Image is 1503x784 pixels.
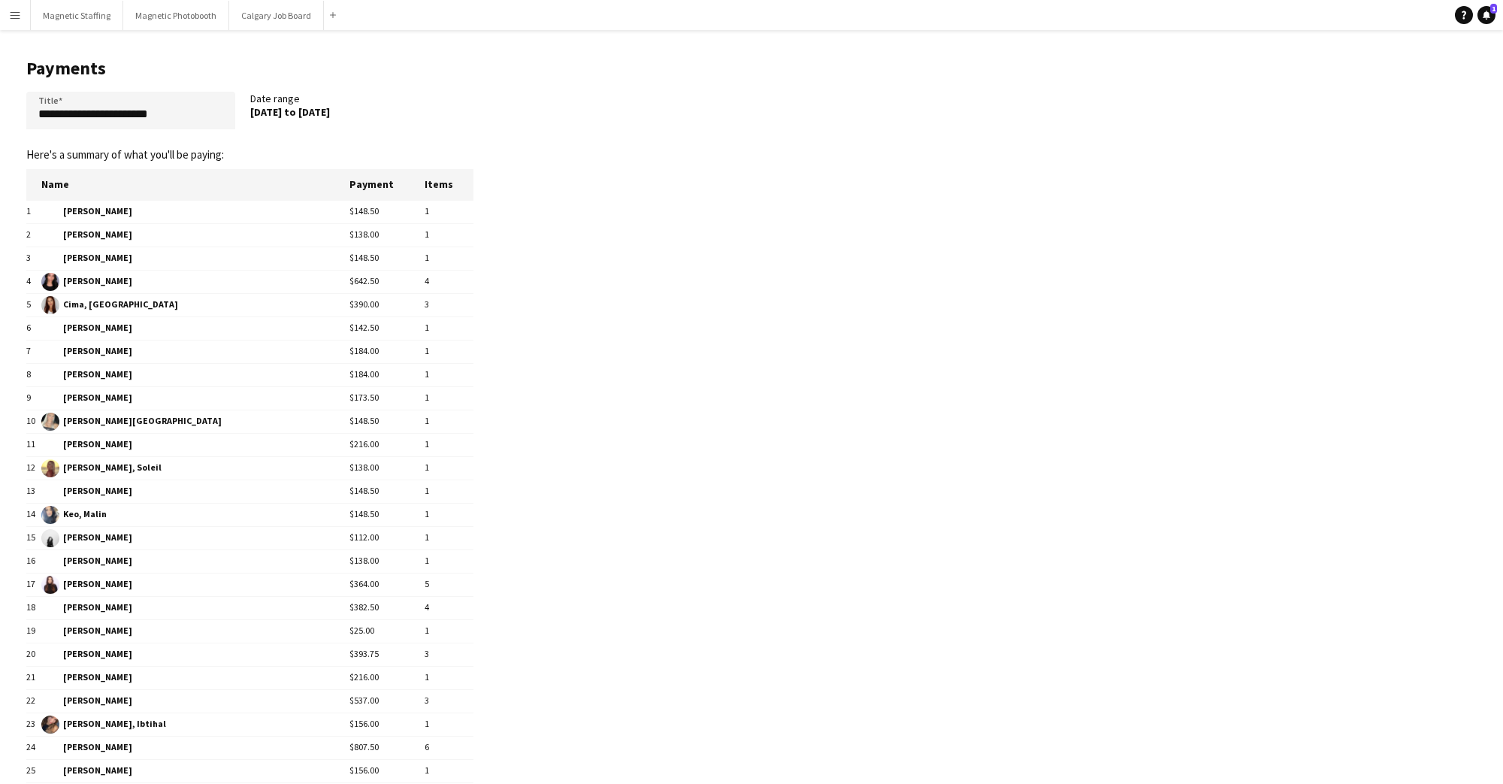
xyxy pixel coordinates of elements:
td: 4 [26,270,41,293]
td: 4 [425,596,473,619]
td: $112.00 [349,526,425,549]
td: $148.50 [349,200,425,223]
span: [PERSON_NAME] [41,692,349,710]
span: [PERSON_NAME] [41,436,349,454]
td: 24 [26,736,41,759]
td: 10 [26,410,41,433]
div: [DATE] to [DATE] [250,105,459,119]
td: 13 [26,480,41,503]
td: 1 [425,456,473,480]
td: 1 [26,200,41,223]
td: 1 [425,480,473,503]
span: [PERSON_NAME] [41,646,349,664]
h1: Payments [26,57,473,80]
td: $382.50 [349,596,425,619]
td: 1 [425,410,473,433]
td: 3 [26,247,41,270]
td: $393.75 [349,643,425,666]
span: [PERSON_NAME] [41,762,349,780]
td: 21 [26,666,41,689]
span: [PERSON_NAME] [41,389,349,407]
td: $390.00 [349,293,425,316]
td: 1 [425,223,473,247]
td: 1 [425,503,473,526]
span: [PERSON_NAME] [41,366,349,384]
td: $148.50 [349,247,425,270]
span: [PERSON_NAME] [41,319,349,338]
td: 2 [26,223,41,247]
td: $148.50 [349,410,425,433]
td: 11 [26,433,41,456]
td: $138.00 [349,223,425,247]
td: 15 [26,526,41,549]
span: [PERSON_NAME], Ibtihal [41,716,349,734]
span: [PERSON_NAME] [41,669,349,687]
td: $537.00 [349,689,425,713]
span: [PERSON_NAME] [41,622,349,640]
td: 12 [26,456,41,480]
td: 8 [26,363,41,386]
button: Magnetic Staffing [31,1,123,30]
button: Magnetic Photobooth [123,1,229,30]
th: Items [425,169,473,200]
td: 20 [26,643,41,666]
td: $138.00 [349,549,425,573]
td: 6 [26,316,41,340]
span: [PERSON_NAME] [41,203,349,221]
th: Name [41,169,349,200]
td: $25.00 [349,619,425,643]
td: 18 [26,596,41,619]
a: 1 [1477,6,1495,24]
td: 23 [26,713,41,736]
td: 3 [425,689,473,713]
span: 1 [1490,4,1497,14]
span: [PERSON_NAME] [41,226,349,244]
td: $642.50 [349,270,425,293]
td: 1 [425,200,473,223]
td: $216.00 [349,666,425,689]
td: $364.00 [349,573,425,596]
td: $184.00 [349,363,425,386]
td: 7 [26,340,41,363]
td: $216.00 [349,433,425,456]
td: 3 [425,293,473,316]
td: 19 [26,619,41,643]
td: 1 [425,433,473,456]
td: 1 [425,316,473,340]
td: 17 [26,573,41,596]
td: $156.00 [349,759,425,782]
span: [PERSON_NAME], Soleil [41,459,349,477]
span: [PERSON_NAME] [41,599,349,617]
td: $173.50 [349,386,425,410]
td: 1 [425,666,473,689]
span: [PERSON_NAME][GEOGRAPHIC_DATA] [41,413,349,431]
td: 1 [425,340,473,363]
td: 3 [425,643,473,666]
p: Here's a summary of what you'll be paying: [26,148,473,162]
td: 25 [26,759,41,782]
td: 1 [425,619,473,643]
td: 5 [26,293,41,316]
td: 5 [425,573,473,596]
span: Cima, [GEOGRAPHIC_DATA] [41,296,349,314]
td: $138.00 [349,456,425,480]
td: $148.50 [349,503,425,526]
td: 1 [425,713,473,736]
span: [PERSON_NAME] [41,739,349,757]
td: 4 [425,270,473,293]
span: [PERSON_NAME] [41,552,349,571]
td: 16 [26,549,41,573]
td: $156.00 [349,713,425,736]
span: [PERSON_NAME] [41,250,349,268]
td: 1 [425,759,473,782]
td: 1 [425,526,473,549]
span: [PERSON_NAME] [41,529,349,547]
span: [PERSON_NAME] [41,343,349,361]
td: 1 [425,386,473,410]
div: Date range [250,92,474,135]
span: Keo, Malin [41,506,349,524]
td: 22 [26,689,41,713]
td: $148.50 [349,480,425,503]
td: $184.00 [349,340,425,363]
button: Calgary Job Board [229,1,324,30]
